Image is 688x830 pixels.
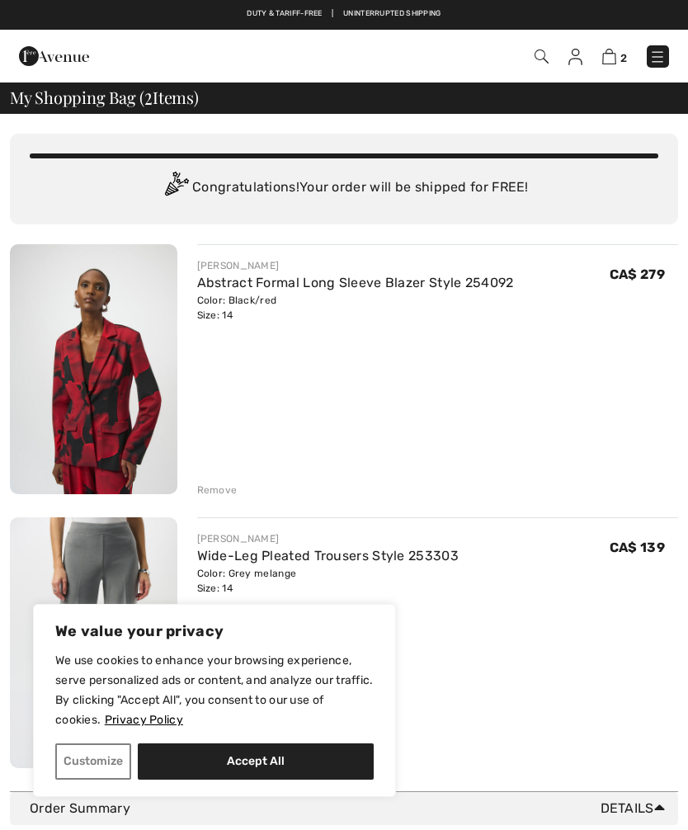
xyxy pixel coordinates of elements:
[19,40,89,73] img: 1ère Avenue
[649,49,666,65] img: Menu
[620,52,627,64] span: 2
[144,85,153,106] span: 2
[55,621,374,641] p: We value your privacy
[197,293,514,323] div: Color: Black/red Size: 14
[10,244,177,494] img: Abstract Formal Long Sleeve Blazer Style 254092
[197,531,459,546] div: [PERSON_NAME]
[138,743,374,780] button: Accept All
[104,712,184,728] a: Privacy Policy
[159,172,192,205] img: Congratulation2.svg
[197,483,238,498] div: Remove
[30,172,658,205] div: Congratulations! Your order will be shipped for FREE!
[55,651,374,730] p: We use cookies to enhance your browsing experience, serve personalized ads or content, and analyz...
[610,540,665,555] span: CA$ 139
[197,566,459,596] div: Color: Grey melange Size: 14
[197,548,459,564] a: Wide-Leg Pleated Trousers Style 253303
[197,275,514,290] a: Abstract Formal Long Sleeve Blazer Style 254092
[55,743,131,780] button: Customize
[610,266,665,282] span: CA$ 279
[602,46,627,66] a: 2
[10,89,199,106] span: My Shopping Bag ( Items)
[33,604,396,797] div: We value your privacy
[535,50,549,64] img: Search
[19,47,89,63] a: 1ère Avenue
[10,517,177,767] img: Wide-Leg Pleated Trousers Style 253303
[602,49,616,64] img: Shopping Bag
[197,258,514,273] div: [PERSON_NAME]
[601,799,672,818] span: Details
[568,49,582,65] img: My Info
[30,799,672,818] div: Order Summary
